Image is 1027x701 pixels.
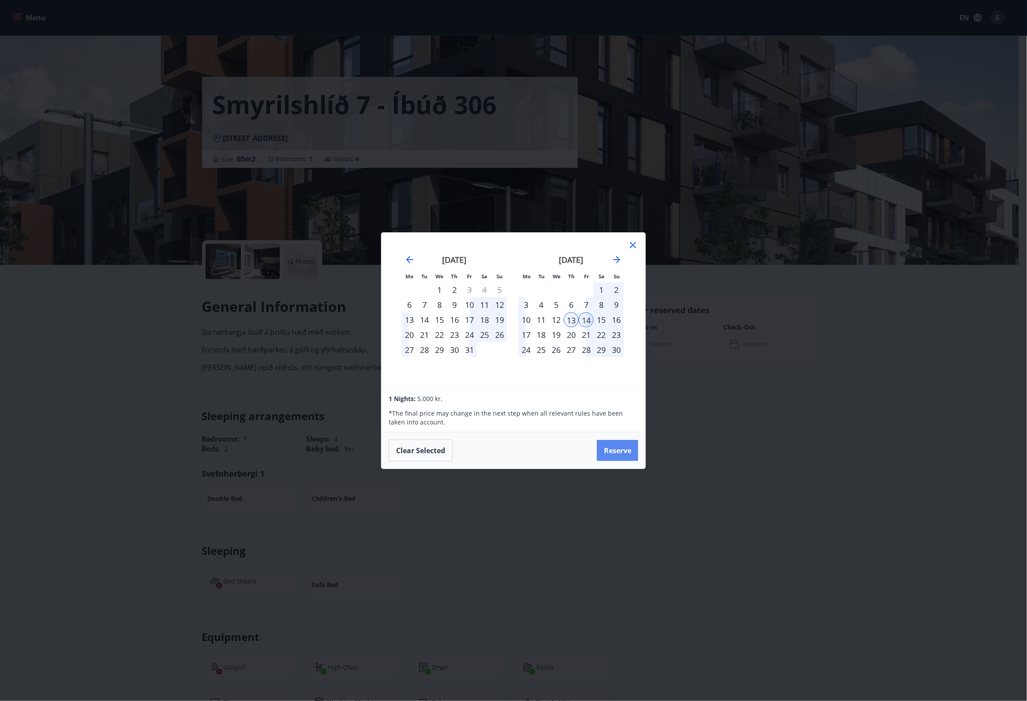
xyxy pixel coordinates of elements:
td: Choose Saturday, October 11, 2025 as your check-in date. It’s available. [477,297,492,312]
td: Choose Wednesday, November 19, 2025 as your check-in date. It’s available. [549,327,564,342]
td: Choose Friday, November 28, 2025 as your check-in date. It’s available. [579,342,594,357]
td: Choose Friday, November 7, 2025 as your check-in date. It’s available. [579,297,594,312]
div: 17 [519,327,534,342]
div: 21 [579,327,594,342]
td: Choose Tuesday, November 25, 2025 as your check-in date. It’s available. [534,342,549,357]
td: Choose Wednesday, October 8, 2025 as your check-in date. It’s available. [432,297,447,312]
div: 6 [564,297,579,312]
td: Choose Friday, October 3, 2025 as your check-in date. It’s available. [462,282,477,297]
div: 28 [579,342,594,357]
button: Reserve [597,440,638,461]
small: Sa [599,273,605,280]
div: 27 [402,342,417,357]
small: Th [451,273,458,280]
div: 12 [492,297,507,312]
p: * The final price may change in the next step when all relevant rules have been taken into account. [389,409,638,427]
div: 25 [534,342,549,357]
small: Su [614,273,620,280]
div: 30 [447,342,462,357]
td: Choose Monday, October 27, 2025 as your check-in date. It’s available. [402,342,417,357]
td: Choose Saturday, November 22, 2025 as your check-in date. It’s available. [594,327,609,342]
td: Choose Sunday, November 2, 2025 as your check-in date. It’s available. [609,282,624,297]
div: 31 [462,342,477,357]
div: 21 [417,327,432,342]
td: Choose Friday, October 31, 2025 as your check-in date. It’s available. [462,342,477,357]
div: 25 [477,327,492,342]
td: Choose Sunday, October 19, 2025 as your check-in date. It’s available. [492,312,507,327]
td: Selected as start date. Thursday, November 13, 2025 [564,312,579,327]
td: Choose Sunday, October 12, 2025 as your check-in date. It’s available. [492,297,507,312]
div: 12 [549,312,564,327]
div: 9 [609,297,624,312]
strong: [DATE] [559,254,584,265]
td: Choose Saturday, November 29, 2025 as your check-in date. It’s available. [594,342,609,357]
td: Choose Tuesday, October 21, 2025 as your check-in date. It’s available. [417,327,432,342]
div: 30 [609,342,624,357]
div: 11 [477,297,492,312]
div: 4 [534,297,549,312]
td: Choose Friday, November 21, 2025 as your check-in date. It’s available. [579,327,594,342]
div: 5 [549,297,564,312]
div: 9 [447,297,462,312]
td: Choose Sunday, November 23, 2025 as your check-in date. It’s available. [609,327,624,342]
small: We [435,273,443,280]
td: Choose Tuesday, October 14, 2025 as your check-in date. It’s available. [417,312,432,327]
td: Choose Monday, November 17, 2025 as your check-in date. It’s available. [519,327,534,342]
div: 28 [417,342,432,357]
div: 23 [447,327,462,342]
td: Choose Monday, November 10, 2025 as your check-in date. It’s available. [519,312,534,327]
div: 1 [594,282,609,297]
button: Clear selected [389,440,453,462]
td: Choose Wednesday, November 5, 2025 as your check-in date. It’s available. [549,297,564,312]
td: Choose Sunday, November 9, 2025 as your check-in date. It’s available. [609,297,624,312]
div: 1 [432,282,447,297]
div: 13 [402,312,417,327]
td: Choose Wednesday, October 22, 2025 as your check-in date. It’s available. [432,327,447,342]
div: 22 [594,327,609,342]
div: 2 [447,282,462,297]
div: 24 [462,327,477,342]
div: 20 [402,327,417,342]
td: Choose Thursday, November 6, 2025 as your check-in date. It’s available. [564,297,579,312]
div: 24 [519,342,534,357]
div: 2 [609,282,624,297]
td: Choose Saturday, November 8, 2025 as your check-in date. It’s available. [594,297,609,312]
div: 18 [534,327,549,342]
td: Choose Wednesday, October 15, 2025 as your check-in date. It’s available. [432,312,447,327]
div: 17 [462,312,477,327]
div: 8 [594,297,609,312]
div: 29 [594,342,609,357]
td: Not available. Saturday, October 4, 2025 [477,282,492,297]
td: Choose Sunday, November 16, 2025 as your check-in date. It’s available. [609,312,624,327]
div: 14 [417,312,432,327]
div: 27 [564,342,579,357]
small: Fr [584,273,589,280]
div: 20 [564,327,579,342]
div: 3 [519,297,534,312]
div: 10 [462,297,477,312]
div: 19 [492,312,507,327]
div: 13 [564,312,579,327]
td: Choose Sunday, November 30, 2025 as your check-in date. It’s available. [609,342,624,357]
td: Choose Monday, November 24, 2025 as your check-in date. It’s available. [519,342,534,357]
div: 11 [534,312,549,327]
small: Sa [482,273,488,280]
td: Choose Saturday, October 25, 2025 as your check-in date. It’s available. [477,327,492,342]
div: Only check out available [462,282,477,297]
div: 18 [477,312,492,327]
small: We [553,273,561,280]
span: 1 Nights: [389,394,416,403]
div: 26 [492,327,507,342]
small: Fr [467,273,472,280]
td: Choose Friday, October 24, 2025 as your check-in date. It’s available. [462,327,477,342]
td: Choose Friday, October 10, 2025 as your check-in date. It’s available. [462,297,477,312]
small: Tu [538,273,545,280]
td: Choose Thursday, October 30, 2025 as your check-in date. It’s available. [447,342,462,357]
div: 22 [432,327,447,342]
td: Choose Saturday, November 1, 2025 as your check-in date. It’s available. [594,282,609,297]
td: Choose Monday, October 20, 2025 as your check-in date. It’s available. [402,327,417,342]
small: Th [569,273,575,280]
div: 15 [432,312,447,327]
td: Choose Thursday, October 23, 2025 as your check-in date. It’s available. [447,327,462,342]
td: Choose Tuesday, October 7, 2025 as your check-in date. It’s available. [417,297,432,312]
